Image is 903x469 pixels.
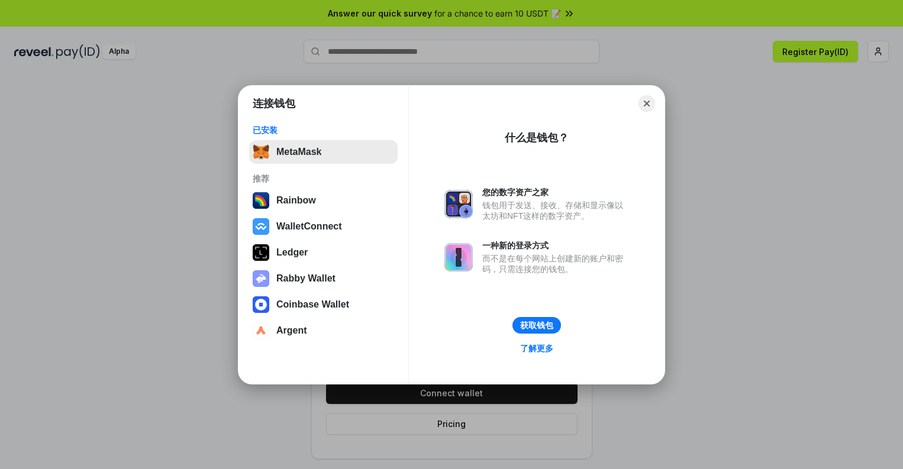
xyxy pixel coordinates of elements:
div: Argent [276,325,307,336]
img: svg+xml,%3Csvg%20fill%3D%22none%22%20height%3D%2233%22%20viewBox%3D%220%200%2035%2033%22%20width%... [253,144,269,160]
div: 您的数字资产之家 [482,187,629,198]
div: 推荐 [253,173,394,184]
div: 已安装 [253,125,394,135]
button: Rainbow [249,189,398,212]
button: Close [638,95,655,112]
div: Coinbase Wallet [276,299,349,310]
button: WalletConnect [249,215,398,238]
img: svg+xml,%3Csvg%20width%3D%2228%22%20height%3D%2228%22%20viewBox%3D%220%200%2028%2028%22%20fill%3D... [253,296,269,313]
button: Argent [249,319,398,342]
button: MetaMask [249,140,398,164]
button: Coinbase Wallet [249,293,398,316]
img: svg+xml,%3Csvg%20width%3D%2228%22%20height%3D%2228%22%20viewBox%3D%220%200%2028%2028%22%20fill%3D... [253,218,269,235]
div: 了解更多 [520,343,553,354]
div: 一种新的登录方式 [482,240,629,251]
img: svg+xml,%3Csvg%20width%3D%22120%22%20height%3D%22120%22%20viewBox%3D%220%200%20120%20120%22%20fil... [253,192,269,209]
div: 获取钱包 [520,320,553,331]
h1: 连接钱包 [253,96,295,111]
div: Rabby Wallet [276,273,336,284]
button: 获取钱包 [512,317,561,334]
img: svg+xml,%3Csvg%20width%3D%2228%22%20height%3D%2228%22%20viewBox%3D%220%200%2028%2028%22%20fill%3D... [253,322,269,339]
img: svg+xml,%3Csvg%20xmlns%3D%22http%3A%2F%2Fwww.w3.org%2F2000%2Fsvg%22%20fill%3D%22none%22%20viewBox... [444,190,473,218]
div: 什么是钱包？ [505,131,569,145]
a: 了解更多 [513,341,560,356]
div: Rainbow [276,195,316,206]
button: Ledger [249,241,398,264]
div: WalletConnect [276,221,342,232]
img: svg+xml,%3Csvg%20xmlns%3D%22http%3A%2F%2Fwww.w3.org%2F2000%2Fsvg%22%20fill%3D%22none%22%20viewBox... [444,243,473,271]
div: MetaMask [276,147,321,157]
div: Ledger [276,247,308,258]
div: 钱包用于发送、接收、存储和显示像以太坊和NFT这样的数字资产。 [482,200,629,221]
img: svg+xml,%3Csvg%20xmlns%3D%22http%3A%2F%2Fwww.w3.org%2F2000%2Fsvg%22%20fill%3D%22none%22%20viewBox... [253,270,269,287]
button: Rabby Wallet [249,267,398,290]
img: svg+xml,%3Csvg%20xmlns%3D%22http%3A%2F%2Fwww.w3.org%2F2000%2Fsvg%22%20width%3D%2228%22%20height%3... [253,244,269,261]
div: 而不是在每个网站上创建新的账户和密码，只需连接您的钱包。 [482,253,629,274]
